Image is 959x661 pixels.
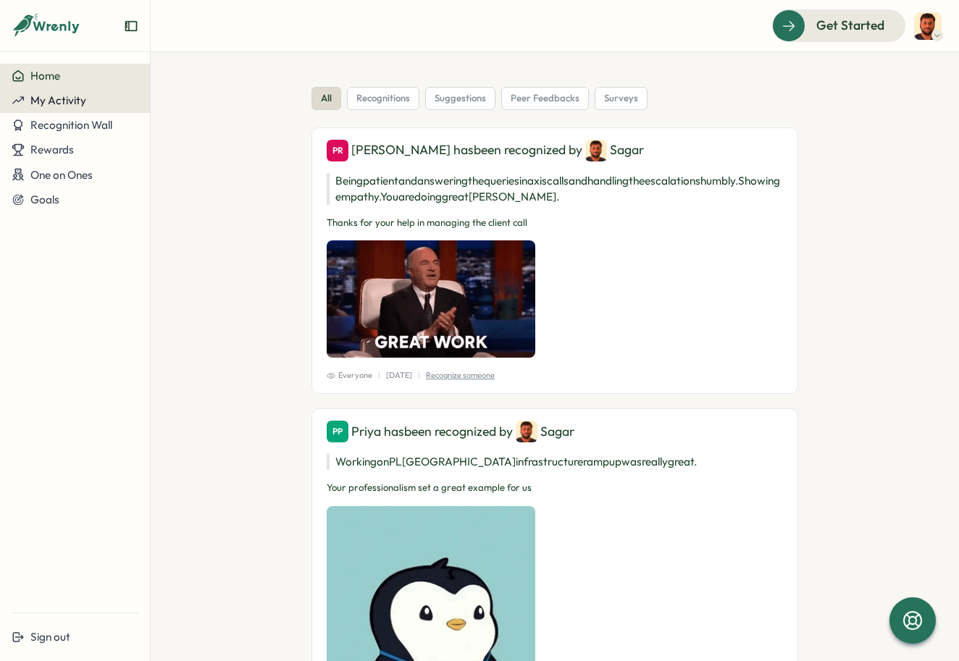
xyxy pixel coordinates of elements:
img: Sagar Chand Agarwal [914,12,942,40]
span: My Activity [30,93,86,107]
img: Recognition Image [327,240,535,358]
span: all [321,92,332,105]
div: Sagar [516,421,574,442]
div: Priya has been recognized by [327,421,783,442]
button: Get Started [772,9,905,41]
p: Working on PL [GEOGRAPHIC_DATA] infrastructure rampup was really great. [327,454,783,470]
p: Recognize someone [426,369,495,382]
p: | [418,369,420,382]
p: Your professionalism set a great example for us [327,481,783,494]
img: Sagar Chand Agarwal [516,421,537,442]
img: Sagar Chand Agarwal [585,140,607,161]
span: Rewards [30,143,74,156]
p: | [378,369,380,382]
span: PR [332,143,343,158]
span: Sign out [30,630,70,644]
div: [PERSON_NAME] has been recognized by [327,140,783,161]
span: peer feedbacks [511,92,579,105]
p: Thanks for your help in managing the client call [327,216,783,230]
span: Everyone [327,369,372,382]
p: Being patient and answering the queries in axis calls and handling the escalations humbly. Showin... [327,173,783,205]
p: [DATE] [386,369,412,382]
span: Recognition Wall [30,118,112,132]
div: Sagar [585,140,644,161]
span: Home [30,69,60,83]
span: Get Started [816,16,884,35]
span: Goals [30,193,59,206]
span: One on Ones [30,168,93,182]
button: Expand sidebar [124,19,138,33]
span: surveys [604,92,638,105]
span: suggestions [435,92,486,105]
span: PP [332,424,343,439]
span: recognitions [356,92,410,105]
